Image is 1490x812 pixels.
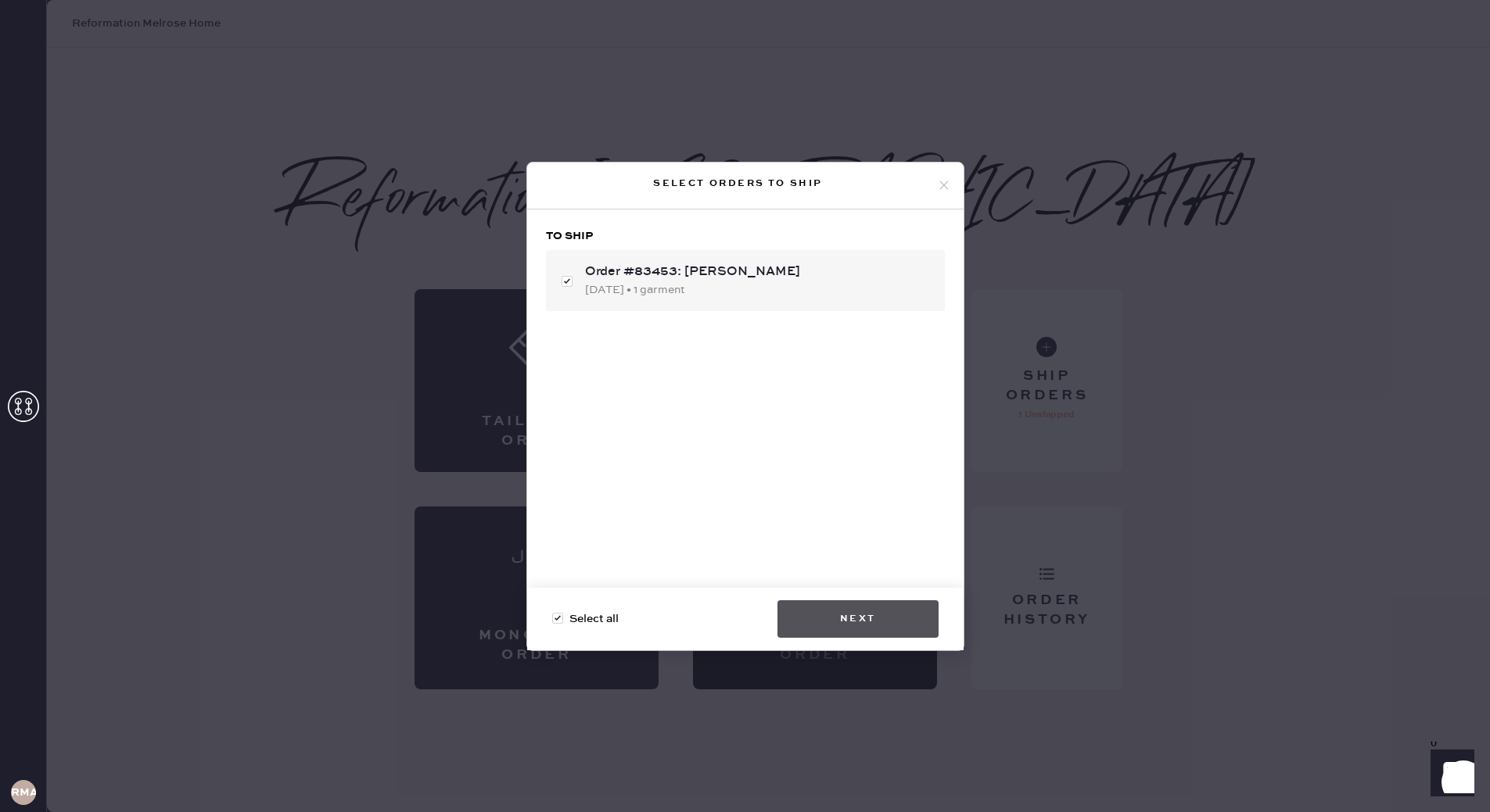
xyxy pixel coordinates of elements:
[585,263,932,281] div: Order #83453: [PERSON_NAME]
[11,787,36,798] h3: RMA
[585,281,932,299] div: [DATE] • 1 garment
[546,228,945,244] h3: To ship
[1416,742,1483,809] iframe: Front Chat
[777,600,939,638] button: Next
[569,610,619,628] span: Select all
[540,174,937,193] div: Select orders to ship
